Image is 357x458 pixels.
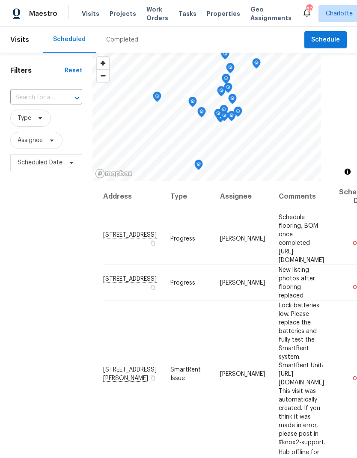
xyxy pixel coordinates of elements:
[164,181,213,212] th: Type
[188,97,197,110] div: Map marker
[213,181,272,212] th: Assignee
[170,366,201,381] span: SmartRent Issue
[53,35,86,44] div: Scheduled
[226,63,235,76] div: Map marker
[10,30,29,49] span: Visits
[106,36,138,44] div: Completed
[197,107,206,120] div: Map marker
[224,83,232,96] div: Map marker
[279,302,325,445] span: Lock batteries low. Please replace the batteries and fully test the SmartRent system. SmartRent U...
[71,92,83,104] button: Open
[18,158,62,167] span: Scheduled Date
[306,5,312,14] div: 80
[146,5,168,22] span: Work Orders
[149,239,157,247] button: Copy Address
[304,31,347,49] button: Schedule
[220,371,265,377] span: [PERSON_NAME]
[95,169,133,178] a: Mapbox homepage
[149,374,157,381] button: Copy Address
[234,107,242,120] div: Map marker
[65,66,82,75] div: Reset
[220,105,228,118] div: Map marker
[170,235,195,241] span: Progress
[217,86,226,99] div: Map marker
[29,9,57,18] span: Maestro
[110,9,136,18] span: Projects
[220,280,265,286] span: [PERSON_NAME]
[279,214,324,263] span: Schedule flooring, BOM once completed [URL][DOMAIN_NAME]
[252,58,261,71] div: Map marker
[10,91,58,104] input: Search for an address...
[153,92,161,105] div: Map marker
[82,9,99,18] span: Visits
[10,66,65,75] h1: Filters
[311,35,340,45] span: Schedule
[178,11,196,17] span: Tasks
[279,267,315,298] span: New listing photos after flooring replaced
[227,111,236,124] div: Map marker
[214,109,223,122] div: Map marker
[345,167,350,176] span: Toggle attribution
[103,181,164,212] th: Address
[250,5,292,22] span: Geo Assignments
[18,136,43,145] span: Assignee
[342,167,353,177] button: Toggle attribution
[194,160,203,173] div: Map marker
[18,114,31,122] span: Type
[326,9,353,18] span: Charlotte
[207,9,240,18] span: Properties
[221,49,229,62] div: Map marker
[97,57,109,69] button: Zoom in
[149,283,157,291] button: Copy Address
[222,74,230,87] div: Map marker
[97,70,109,82] span: Zoom out
[220,235,265,241] span: [PERSON_NAME]
[97,69,109,82] button: Zoom out
[272,181,332,212] th: Comments
[92,53,321,181] canvas: Map
[228,94,237,107] div: Map marker
[170,280,195,286] span: Progress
